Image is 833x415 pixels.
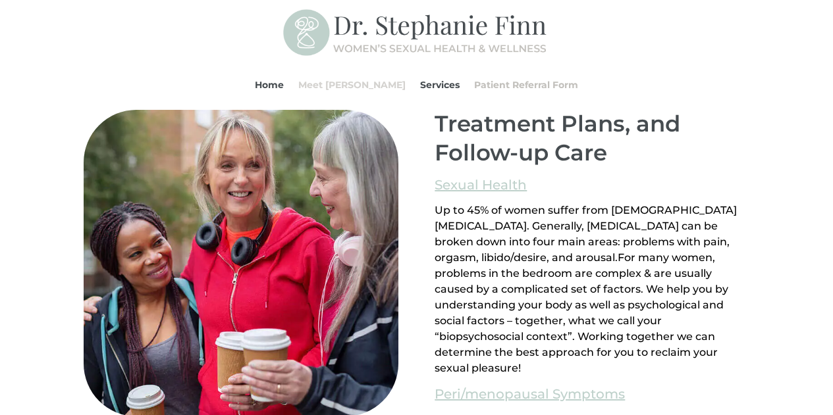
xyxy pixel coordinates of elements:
[435,383,625,405] a: Peri/menopausal Symptoms
[298,60,406,110] a: Meet [PERSON_NAME]
[435,204,737,264] span: Up to 45% of women suffer from [DEMOGRAPHIC_DATA] [MEDICAL_DATA]. Generally, [MEDICAL_DATA] can b...
[255,60,284,110] a: Home
[435,174,527,196] a: Sexual Health
[474,60,578,110] a: Patient Referral Form
[435,80,749,174] h2: Services, Consultation, Treatment Plans, and Follow-up Care
[420,60,460,110] a: Services
[435,203,749,376] div: Page 1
